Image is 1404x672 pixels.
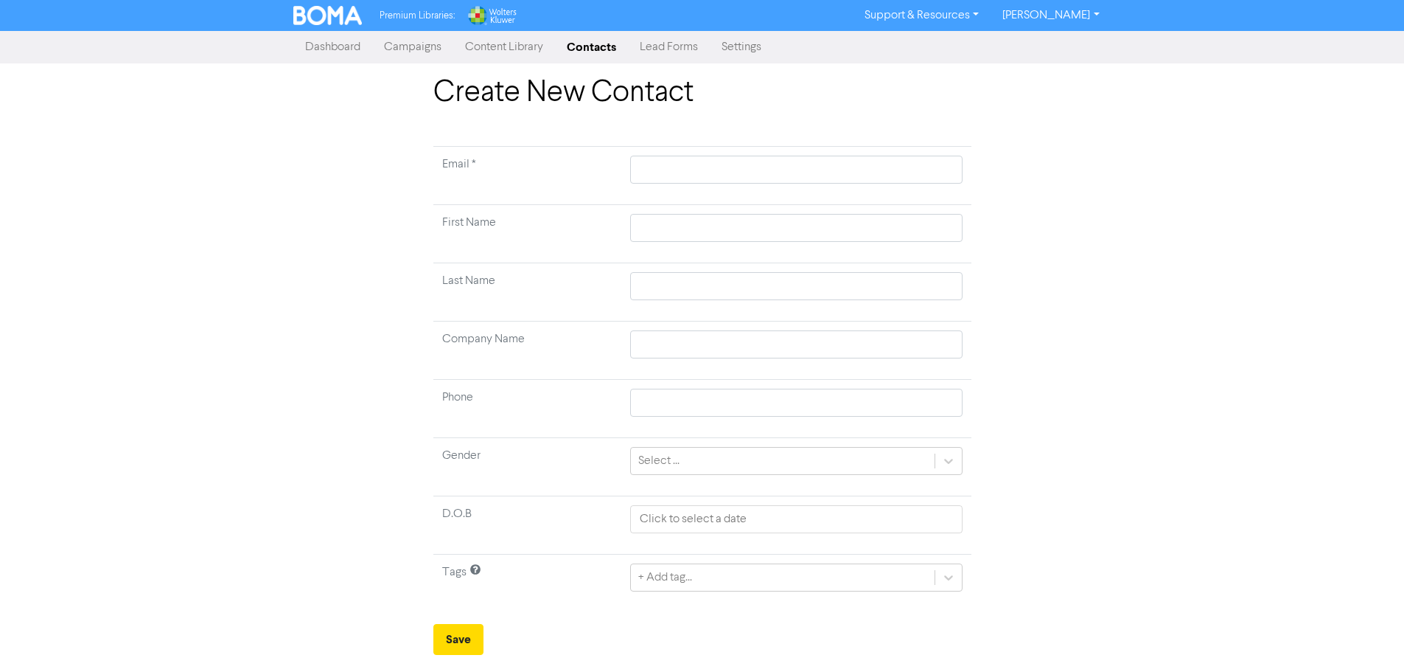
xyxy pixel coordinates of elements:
td: Gender [433,438,622,496]
iframe: Chat Widget [1330,601,1404,672]
span: Premium Libraries: [380,11,455,21]
td: D.O.B [433,496,622,555]
a: [PERSON_NAME] [991,4,1111,27]
img: Wolters Kluwer [467,6,517,25]
td: First Name [433,205,622,263]
div: + Add tag... [638,569,692,586]
div: Select ... [638,452,680,470]
a: Dashboard [293,32,372,62]
a: Content Library [453,32,555,62]
td: Tags [433,555,622,613]
a: Support & Resources [853,4,991,27]
td: Phone [433,380,622,438]
a: Campaigns [372,32,453,62]
img: BOMA Logo [293,6,363,25]
input: Click to select a date [630,505,962,533]
td: Required [433,147,622,205]
td: Company Name [433,322,622,380]
a: Contacts [555,32,628,62]
a: Lead Forms [628,32,710,62]
h1: Create New Contact [433,75,971,111]
td: Last Name [433,263,622,322]
a: Settings [710,32,773,62]
button: Save [433,624,483,655]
